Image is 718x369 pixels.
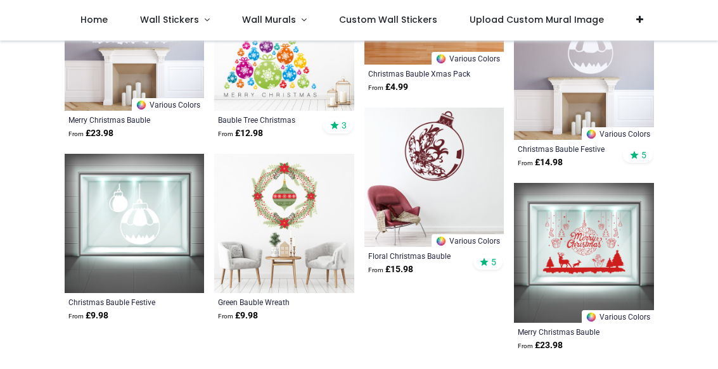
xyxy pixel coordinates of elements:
img: Color Wheel [435,53,447,65]
a: Various Colors [432,52,504,65]
strong: £ 23.98 [68,127,113,140]
span: From [68,313,84,320]
strong: £ 12.98 [218,127,263,140]
img: Floral Christmas Bauble Festive Xmas Wall Sticker [364,108,504,247]
a: Christmas Bauble Xmas Pack [368,68,474,78]
span: From [518,342,533,349]
a: Floral Christmas Bauble Festive Xmas [368,251,474,261]
img: Color Wheel [136,99,147,111]
span: From [368,84,383,91]
img: Green Bauble Wreath Christmas Wall Sticker [214,154,354,294]
span: Wall Murals [242,13,296,26]
span: 3 [342,120,347,131]
span: 5 [491,256,496,268]
span: From [518,159,533,166]
span: Wall Stickers [140,13,199,26]
a: Various Colors [132,98,204,111]
a: Various Colors [582,127,654,140]
a: Merry Christmas Bauble Christmas Scene Window Sticker [518,327,624,337]
img: Merry Christmas Bauble Christmas Scene Window Sticker [514,183,654,323]
a: Merry Christmas Bauble Christmas Scene [68,115,174,125]
span: 5 [641,149,646,161]
a: Green Bauble Wreath Christmas [218,297,324,307]
span: From [368,266,383,273]
a: Christmas Bauble Festive Xmas [518,144,624,154]
span: From [68,130,84,137]
img: Color Wheel [586,311,597,323]
span: From [218,313,233,320]
strong: £ 15.98 [368,263,413,276]
img: Color Wheel [435,235,447,247]
img: Color Wheel [586,128,597,140]
img: Christmas Bauble Festive Frosted Window Sticker [65,154,205,294]
img: Christmas Bauble Festive Xmas Wall Sticker [514,1,654,141]
a: Various Colors [432,234,504,247]
a: Christmas Bauble Festive Frosted Window Sticker [68,297,174,307]
span: From [218,130,233,137]
span: Custom Wall Stickers [339,13,437,26]
strong: £ 23.98 [518,339,563,352]
span: Upload Custom Mural Image [470,13,604,26]
strong: £ 14.98 [518,156,563,169]
strong: £ 9.98 [218,310,258,322]
a: Various Colors [582,310,654,323]
strong: £ 9.98 [68,310,108,322]
a: Bauble Tree Christmas [218,115,324,125]
strong: £ 4.99 [368,81,408,94]
span: Home [80,13,108,26]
